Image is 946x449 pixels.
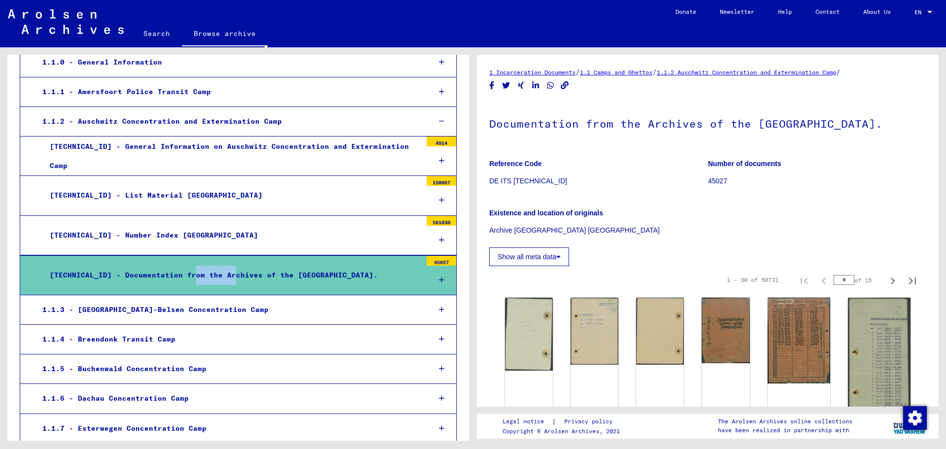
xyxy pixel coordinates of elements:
div: 1.1.7 - Esterwegen Concentration Camp [35,419,423,438]
div: 4914 [427,137,456,146]
img: Arolsen_neg.svg [8,9,124,34]
img: Zustimmung ändern [903,406,927,430]
img: yv_logo.png [891,414,928,438]
button: Show all meta data [489,247,569,266]
p: The Arolsen Archives online collections [718,417,852,426]
b: Existence and location of originals [489,209,603,217]
div: 1 – 30 of 50731 [727,276,778,284]
p: Copyright © Arolsen Archives, 2021 [503,427,624,436]
div: 1.1.0 - General Information [35,53,423,72]
a: Legal notice [503,416,552,427]
img: 001.jpg [702,298,749,363]
p: DE ITS [TECHNICAL_ID] [489,176,708,186]
p: have been realized in partnership with [718,426,852,435]
div: 1.1.3 - [GEOGRAPHIC_DATA]-Belsen Concentration Camp [35,300,423,319]
button: Share on Xing [516,79,526,92]
div: 150667 [427,176,456,186]
button: First page [794,270,814,290]
div: 1.1.1 - Amersfoort Police Transit Camp [35,82,423,102]
span: / [575,68,580,76]
a: 1.1.2 Auschwitz Concentration and Extermination Camp [657,69,836,76]
span: / [836,68,841,76]
button: Share on WhatsApp [545,79,556,92]
div: of 15 [834,276,883,285]
mat-select-trigger: EN [914,8,921,16]
a: Browse archive [182,22,268,47]
button: Share on Facebook [487,79,497,92]
div: 1.1.6 - Dachau Concentration Camp [35,389,423,408]
div: 1.1.5 - Buchenwald Concentration Camp [35,359,423,379]
img: 002.jpg [768,298,830,383]
button: Share on LinkedIn [531,79,541,92]
div: [TECHNICAL_ID] - List Material [GEOGRAPHIC_DATA] [42,186,422,205]
button: Next page [883,270,903,290]
span: / [652,68,657,76]
img: 002.jpg [636,298,684,365]
a: Privacy policy [556,416,624,427]
div: 45027 [427,256,456,266]
img: 002.jpg [505,298,553,371]
a: 1 Incarceration Documents [489,69,575,76]
div: [TECHNICAL_ID] - Number Index [GEOGRAPHIC_DATA] [42,226,422,245]
div: [TECHNICAL_ID] - Documentation from the Archives of the [GEOGRAPHIC_DATA]. [42,266,422,285]
p: Archive [GEOGRAPHIC_DATA] [GEOGRAPHIC_DATA] [489,225,926,236]
p: 45027 [708,176,926,186]
a: 1.1 Camps and Ghettos [580,69,652,76]
b: Number of documents [708,160,781,168]
button: Share on Twitter [501,79,511,92]
b: Reference Code [489,160,542,168]
div: [TECHNICAL_ID] - General Information on Auschwitz Concentration and Extermination Camp [42,137,422,175]
h1: Documentation from the Archives of the [GEOGRAPHIC_DATA]. [489,101,926,144]
img: 001.jpg [571,298,618,365]
div: 561030 [427,216,456,226]
button: Copy link [560,79,570,92]
button: Last page [903,270,922,290]
div: 1.1.2 - Auschwitz Concentration and Extermination Camp [35,112,423,131]
button: Previous page [814,270,834,290]
a: Search [132,22,182,45]
div: 1.1.4 - Breendonk Transit Camp [35,330,423,349]
div: | [503,416,624,427]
